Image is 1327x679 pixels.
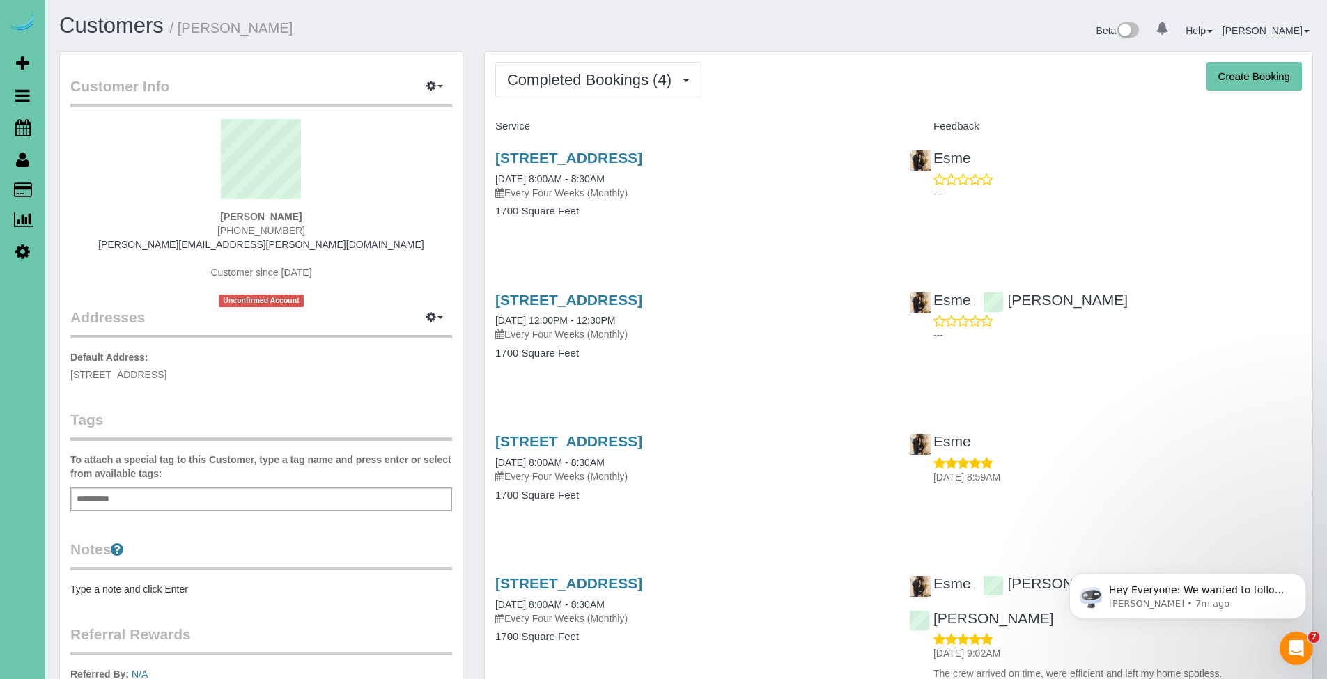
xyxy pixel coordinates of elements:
[495,292,642,308] a: [STREET_ADDRESS]
[210,267,311,278] span: Customer since [DATE]
[933,328,1302,342] p: ---
[933,187,1302,201] p: ---
[1308,632,1319,643] span: 7
[1048,544,1327,641] iframe: Intercom notifications message
[495,469,888,483] p: Every Four Weeks (Monthly)
[98,239,424,250] a: [PERSON_NAME][EMAIL_ADDRESS][PERSON_NAME][DOMAIN_NAME]
[974,579,977,591] span: ,
[909,433,971,449] a: Esme
[495,631,888,643] h4: 1700 Square Feet
[70,539,452,570] legend: Notes
[495,327,888,341] p: Every Four Weeks (Monthly)
[70,582,452,596] pre: Type a note and click Enter
[507,71,678,88] span: Completed Bookings (4)
[1223,25,1310,36] a: [PERSON_NAME]
[495,433,642,449] a: [STREET_ADDRESS]
[495,150,642,166] a: [STREET_ADDRESS]
[910,150,931,171] img: Esme
[495,575,642,591] a: [STREET_ADDRESS]
[933,470,1302,484] p: [DATE] 8:59AM
[495,173,605,185] a: [DATE] 8:00AM - 8:30AM
[8,14,36,33] img: Automaid Logo
[495,611,888,625] p: Every Four Weeks (Monthly)
[495,205,888,217] h4: 1700 Square Feet
[217,225,305,236] span: [PHONE_NUMBER]
[495,62,701,97] button: Completed Bookings (4)
[70,624,452,655] legend: Referral Rewards
[909,120,1302,132] h4: Feedback
[170,20,293,36] small: / [PERSON_NAME]
[70,350,148,364] label: Default Address:
[909,575,971,591] a: Esme
[495,186,888,200] p: Every Four Weeks (Monthly)
[70,453,452,481] label: To attach a special tag to this Customer, type a tag name and press enter or select from availabl...
[495,457,605,468] a: [DATE] 8:00AM - 8:30AM
[909,150,971,166] a: Esme
[1116,22,1139,40] img: New interface
[909,610,1054,626] a: [PERSON_NAME]
[495,120,888,132] h4: Service
[933,646,1302,660] p: [DATE] 9:02AM
[220,211,302,222] strong: [PERSON_NAME]
[910,576,931,597] img: Esme
[983,292,1128,308] a: [PERSON_NAME]
[495,490,888,501] h4: 1700 Square Feet
[495,315,615,326] a: [DATE] 12:00PM - 12:30PM
[219,295,304,306] span: Unconfirmed Account
[910,434,931,455] img: Esme
[1186,25,1213,36] a: Help
[910,292,931,313] img: Esme
[1280,632,1313,665] iframe: Intercom live chat
[1206,62,1302,91] button: Create Booking
[909,292,971,308] a: Esme
[70,76,452,107] legend: Customer Info
[495,599,605,610] a: [DATE] 8:00AM - 8:30AM
[61,54,240,66] p: Message from Ellie, sent 7m ago
[1096,25,1140,36] a: Beta
[974,296,977,307] span: ,
[495,348,888,359] h4: 1700 Square Feet
[70,409,452,441] legend: Tags
[59,13,164,38] a: Customers
[70,369,166,380] span: [STREET_ADDRESS]
[61,40,238,190] span: Hey Everyone: We wanted to follow up and let you know we have been closely monitoring the account...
